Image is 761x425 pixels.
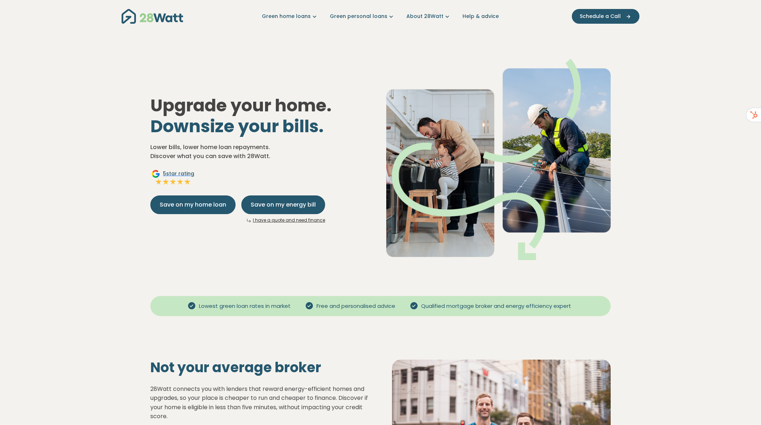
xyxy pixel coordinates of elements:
a: Green home loans [262,13,318,20]
h1: Upgrade your home. [150,95,375,137]
span: Qualified mortgage broker and energy efficiency expert [418,302,574,310]
h2: Not your average broker [150,359,369,376]
nav: Main navigation [122,7,639,26]
a: Help & advice [462,13,499,20]
span: Schedule a Call [580,13,621,20]
img: Dad helping toddler [386,59,611,260]
img: Full star [155,178,162,185]
span: Save on my home loan [160,200,226,209]
a: Google5star ratingFull starFull starFull starFull starFull star [150,170,195,187]
p: 28Watt connects you with lenders that reward energy-efficient homes and upgrades, so your place i... [150,384,369,421]
button: Save on my energy bill [241,195,325,214]
a: Green personal loans [330,13,395,20]
span: 5 star rating [163,170,194,177]
span: Lowest green loan rates in market [196,302,293,310]
span: Downsize your bills. [150,114,324,138]
img: Full star [177,178,184,185]
span: Free and personalised advice [314,302,398,310]
img: Full star [184,178,191,185]
img: Google [151,170,160,178]
button: Save on my home loan [150,195,236,214]
a: About 28Watt [406,13,451,20]
span: Save on my energy bill [251,200,316,209]
img: 28Watt [122,9,183,24]
img: Full star [169,178,177,185]
button: Schedule a Call [572,9,639,24]
img: Full star [162,178,169,185]
p: Lower bills, lower home loan repayments. Discover what you can save with 28Watt. [150,143,375,161]
a: I have a quote and need finance [253,217,325,223]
